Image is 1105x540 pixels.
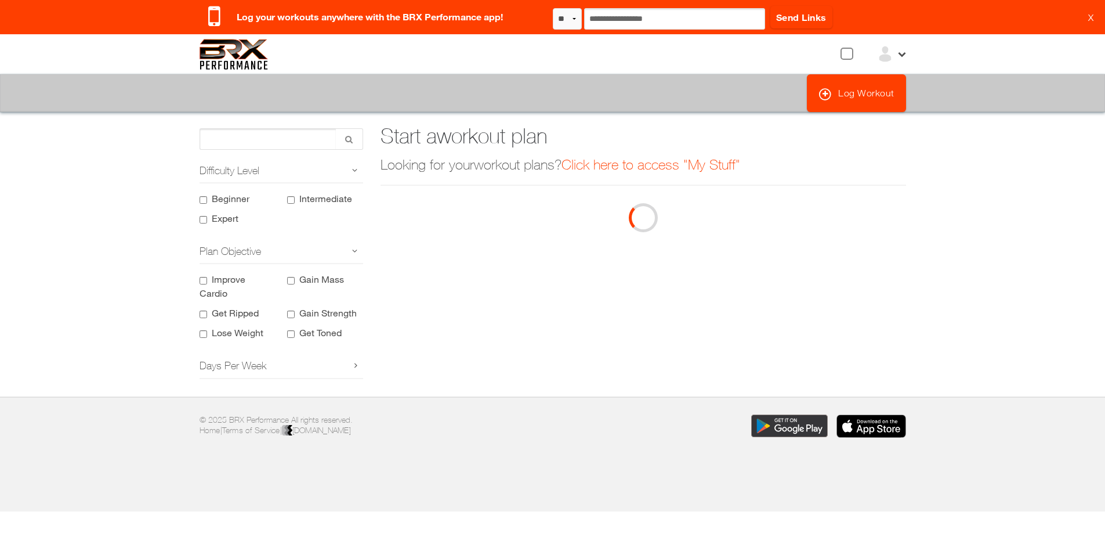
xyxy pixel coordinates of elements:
[561,156,740,172] a: Click here to access "My Stuff"
[212,307,259,318] label: Get Ripped
[212,193,249,204] label: Beginner
[299,273,344,285] label: Gain Mass
[299,307,357,318] label: Gain Strength
[876,45,894,63] img: ex-default-user.svg
[212,213,238,224] label: Expert
[282,426,351,435] a: [DOMAIN_NAME]
[381,157,906,186] h1: Looking for your workout plans ?
[212,327,263,338] label: Lose Weight
[200,415,544,437] p: © 2025 BRX Performance All rights reserved. | |
[629,203,658,232] div: Loading...
[299,193,352,204] label: Intermediate
[222,426,280,435] a: Terms of Service
[751,415,828,438] img: Download the BRX Performance app for Google Play
[200,273,245,298] label: Improve Cardio
[807,74,906,112] a: Log Workout
[299,327,342,338] label: Get Toned
[200,426,220,435] a: Home
[200,354,363,379] h2: Days Per Week
[381,128,906,144] h2: Start a workout plan
[770,6,832,28] a: Send Links
[1088,12,1093,23] a: X
[836,415,906,438] img: Download the BRX Performance app for iOS
[200,239,363,264] h2: Plan Objective
[200,39,269,70] img: 6f7da32581c89ca25d665dc3aae533e4f14fe3ef_original.svg
[282,425,292,437] img: colorblack-fill
[200,159,363,183] h2: Difficulty Level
